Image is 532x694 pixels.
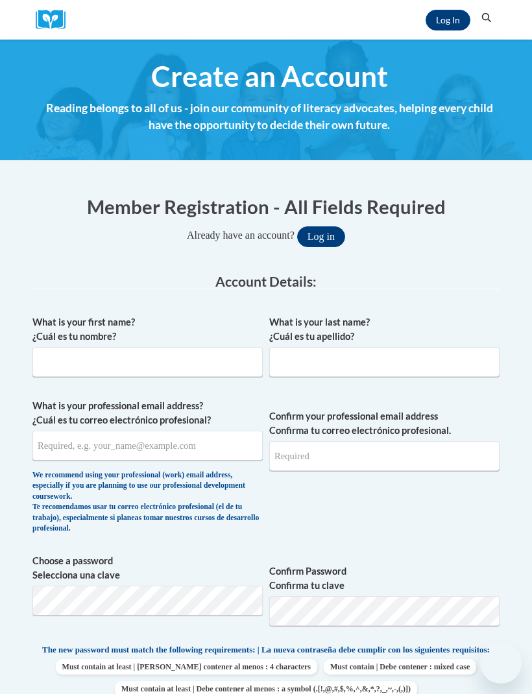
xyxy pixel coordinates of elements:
[297,226,345,247] button: Log in
[151,59,388,93] span: Create an Account
[324,659,476,675] span: Must contain | Debe contener : mixed case
[36,10,75,30] a: Cox Campus
[215,273,317,289] span: Account Details:
[269,564,500,593] label: Confirm Password Confirma tu clave
[480,642,522,684] iframe: Button to launch messaging window
[36,100,503,134] h4: Reading belongs to all of us - join our community of literacy advocates, helping every child have...
[32,399,263,427] label: What is your professional email address? ¿Cuál es tu correo electrónico profesional?
[269,441,500,471] input: Required
[32,554,263,582] label: Choose a password Selecciona una clave
[477,10,496,26] button: Search
[269,409,500,438] label: Confirm your professional email address Confirma tu correo electrónico profesional.
[56,659,317,675] span: Must contain at least | [PERSON_NAME] contener al menos : 4 characters
[36,10,75,30] img: Logo brand
[426,10,470,30] a: Log In
[269,315,500,344] label: What is your last name? ¿Cuál es tu apellido?
[269,347,500,377] input: Metadata input
[32,193,500,220] h1: Member Registration - All Fields Required
[32,347,263,377] input: Metadata input
[32,431,263,461] input: Metadata input
[42,644,490,656] span: The new password must match the following requirements: | La nueva contraseña debe cumplir con lo...
[32,315,263,344] label: What is your first name? ¿Cuál es tu nombre?
[32,470,263,534] div: We recommend using your professional (work) email address, especially if you are planning to use ...
[187,230,295,241] span: Already have an account?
